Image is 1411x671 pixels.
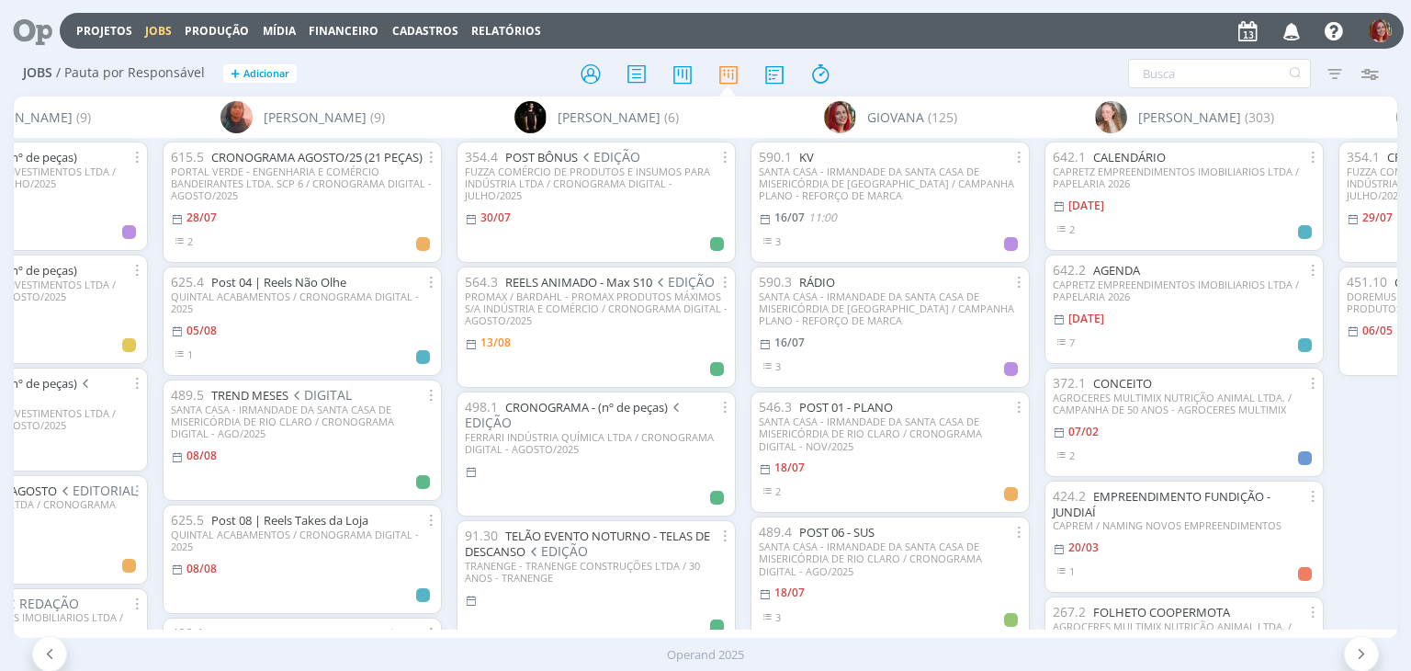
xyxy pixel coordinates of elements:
[186,323,217,338] : 05/08
[578,148,640,165] span: EDIÇÃO
[465,560,728,584] div: TRANENGE - TRANENGE CONSTRUÇÕES LTDA / 30 ANOS - TRANENGE
[525,542,588,560] span: EDIÇÃO
[211,625,382,642] a: CRONOGRAMA SUS - (16 peças)
[1053,620,1315,644] div: AGROCERES MULTIMIX NUTRIÇÃO ANIMAL LTDA. / FOLHETO COOPERMOTA
[480,335,511,350] : 13/08
[1093,262,1140,279] a: AGENDA
[759,165,1022,202] div: SANTA CASA - IRMANDADE DA SANTA CASA DE MISERICÓRDIA DE [GEOGRAPHIC_DATA] / CAMPANHA PLANO - REFO...
[664,108,679,127] span: (6)
[514,101,547,133] img: C
[465,527,498,544] span: 91.30
[309,23,378,39] a: Financeiro
[799,524,875,540] a: POST 06 - SUS
[774,460,805,475] : 18/07
[211,274,346,290] a: Post 04 | Reels Não Olhe
[1053,488,1270,520] a: EMPREENDIMENTO FUNDIÇÃO - JUNDIAÍ
[465,528,710,560] a: TELÃO EVENTO NOTURNO - TELAS DE DESCANSO
[1053,261,1086,279] span: 642.2
[799,274,835,290] a: RÁDIO
[1053,165,1315,189] div: CAPRETZ EMPREENDIMENTOS IMOBILIARIOS LTDA / PAPELARIA 2026
[57,482,137,499] span: EDITORIAL
[1362,323,1393,338] : 06/05
[505,274,652,290] a: REELS ANIMADO - Max S10
[186,448,217,463] : 08/08
[179,24,254,39] button: Produção
[759,540,1022,577] div: SANTA CASA - IRMANDADE DA SANTA CASA DE MISERICÓRDIA DE RIO CLARO / CRONOGRAMA DIGITAL - AGO/2025
[465,431,728,455] div: FERRARI INDÚSTRIA QUÍMICA LTDA / CRONOGRAMA DIGITAL - AGOSTO/2025
[775,484,781,498] span: 2
[799,149,814,165] a: KV
[1093,375,1152,392] a: CONCEITO
[759,523,792,540] span: 489.4
[186,561,217,576] : 08/08
[799,399,893,415] a: POST 01 - PLANO
[808,210,837,225] : 11:00
[71,24,138,39] button: Projetos
[1369,19,1392,42] img: G
[558,108,660,127] span: [PERSON_NAME]
[774,335,805,350] : 16/07
[1095,101,1127,133] img: G
[1368,15,1393,47] button: G
[465,398,498,415] span: 498.1
[387,24,464,39] button: Cadastros
[1347,273,1387,290] span: 451.10
[186,210,217,225] : 28/07
[1069,564,1075,578] span: 1
[23,65,52,81] span: Jobs
[211,512,368,529] a: Post 08 | Reels Takes da Loja
[1053,279,1315,302] div: CAPRETZ EMPREENDIMENTOS IMOBILIARIOS LTDA / PAPELARIA 2026
[1053,487,1086,505] span: 424.2
[1093,149,1166,165] a: CALENDÁRIO
[257,24,301,39] button: Mídia
[56,65,205,81] span: / Pauta por Responsável
[1068,198,1104,213] : [DATE]
[263,23,296,39] a: Mídia
[774,210,805,225] : 16/07
[1069,335,1075,349] span: 7
[171,165,434,202] div: PORTAL VERDE - ENGENHARIA E COMÉRCIO BANDEIRANTES LTDA. SCP 6 / CRONOGRAMA DIGITAL - AGOSTO/2025
[1053,148,1086,165] span: 642.1
[243,68,289,80] span: Adicionar
[1128,59,1311,88] input: Busca
[465,290,728,327] div: PROMAX / BARDAHL - PROMAX PRODUTOS MÁXIMOS S/A INDÚSTRIA E COMÉRCIO / CRONOGRAMA DIGITAL - AGOSTO...
[171,290,434,314] div: QUINTAL ACABAMENTOS / CRONOGRAMA DIGITAL - 2025
[370,108,385,127] span: (9)
[1068,540,1099,555] : 20/03
[76,108,91,127] span: (9)
[505,399,668,415] a: CRONOGRAMA - (nº de peças)
[928,108,957,127] span: (125)
[392,23,458,39] span: Cadastros
[220,101,253,133] img: C
[171,386,204,404] span: 489.5
[759,148,792,165] span: 590.1
[76,23,132,39] a: Projetos
[211,149,423,165] a: CRONOGRAMA AGOSTO/25 (21 PEÇAS)
[171,529,434,552] div: QUINTAL ACABAMENTOS / CRONOGRAMA DIGITAL - 2025
[187,347,193,361] span: 1
[171,511,204,529] span: 625.5
[465,148,498,165] span: 354.4
[466,24,547,39] button: Relatórios
[171,273,204,290] span: 625.4
[1138,108,1241,127] span: [PERSON_NAME]
[223,64,297,84] button: +Adicionar
[824,101,856,133] img: G
[1069,449,1075,462] span: 2
[759,398,792,415] span: 546.3
[759,290,1022,327] div: SANTA CASA - IRMANDADE DA SANTA CASA DE MISERICÓRDIA DE [GEOGRAPHIC_DATA] / CAMPANHA PLANO - REFO...
[480,210,511,225] : 30/07
[171,148,204,165] span: 615.5
[1347,148,1380,165] span: 354.1
[187,234,193,248] span: 2
[465,398,683,431] span: EDIÇÃO
[1069,222,1075,236] span: 2
[775,359,781,373] span: 3
[759,415,1022,452] div: SANTA CASA - IRMANDADE DA SANTA CASA DE MISERICÓRDIA DE RIO CLARO / CRONOGRAMA DIGITAL - NOV/2025
[759,273,792,290] span: 590.3
[140,24,177,39] button: Jobs
[211,387,288,404] a: TREND MESES
[231,64,240,84] span: +
[303,24,384,39] button: Financeiro
[145,23,172,39] a: Jobs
